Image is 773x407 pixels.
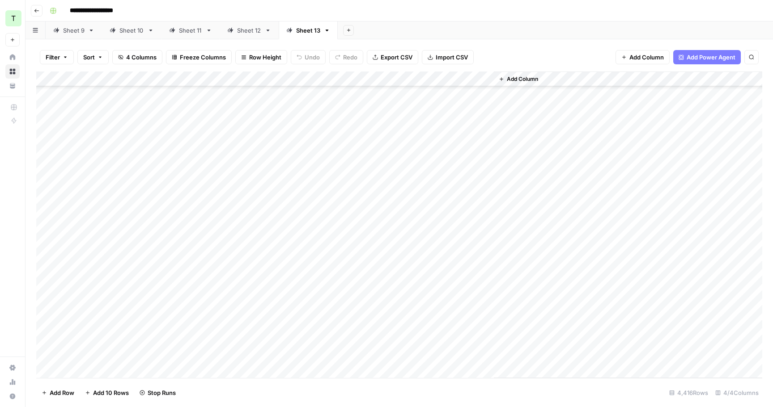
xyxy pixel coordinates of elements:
span: Add Column [629,53,664,62]
span: Sort [83,53,95,62]
span: 4 Columns [126,53,157,62]
a: Sheet 13 [279,21,338,39]
button: Freeze Columns [166,50,232,64]
div: 4,416 Rows [666,386,712,400]
span: Stop Runs [148,388,176,397]
div: Sheet 10 [119,26,144,35]
button: Redo [329,50,363,64]
span: Filter [46,53,60,62]
a: Sheet 9 [46,21,102,39]
button: Export CSV [367,50,418,64]
button: Filter [40,50,74,64]
button: Help + Support [5,389,20,403]
span: Redo [343,53,357,62]
button: Row Height [235,50,287,64]
button: Add Row [36,386,80,400]
button: Add 10 Rows [80,386,134,400]
button: Add Power Agent [673,50,741,64]
div: Sheet 9 [63,26,85,35]
button: Add Column [616,50,670,64]
span: Row Height [249,53,281,62]
button: Stop Runs [134,386,181,400]
a: Sheet 10 [102,21,161,39]
div: Sheet 12 [237,26,261,35]
span: T [11,13,16,24]
span: Export CSV [381,53,412,62]
div: Sheet 13 [296,26,320,35]
a: Browse [5,64,20,79]
span: Undo [305,53,320,62]
button: Add Column [495,73,542,85]
span: Add Power Agent [687,53,735,62]
a: Your Data [5,79,20,93]
a: Sheet 12 [220,21,279,39]
a: Usage [5,375,20,389]
span: Add Row [50,388,74,397]
span: Add Column [507,75,538,83]
button: 4 Columns [112,50,162,64]
a: Home [5,50,20,64]
button: Undo [291,50,326,64]
button: Workspace: TY SEO Team [5,7,20,29]
span: Import CSV [436,53,468,62]
span: Freeze Columns [180,53,226,62]
a: Settings [5,361,20,375]
a: Sheet 11 [161,21,220,39]
div: Sheet 11 [179,26,202,35]
button: Import CSV [422,50,474,64]
div: 4/4 Columns [712,386,762,400]
button: Sort [77,50,109,64]
span: Add 10 Rows [93,388,129,397]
